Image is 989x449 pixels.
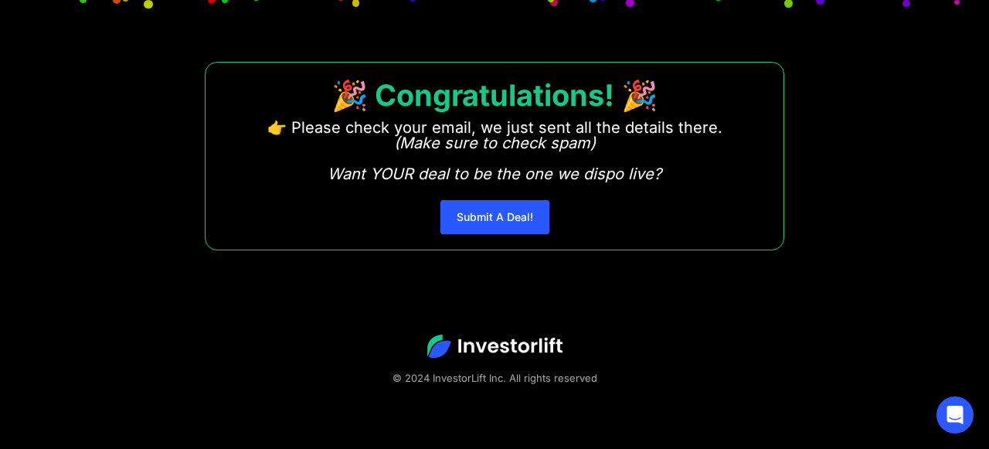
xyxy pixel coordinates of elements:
[331,77,658,113] strong: 🎉 Congratulations! 🎉
[936,396,974,434] div: Open Intercom Messenger
[328,134,661,183] em: (Make sure to check spam) Want YOUR deal to be the one we dispo live?
[54,370,935,386] div: © 2024 InvestorLift Inc. All rights reserved
[440,200,549,234] a: Submit A Deal!
[267,120,722,182] p: 👉 Please check your email, we just sent all the details there. ‍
